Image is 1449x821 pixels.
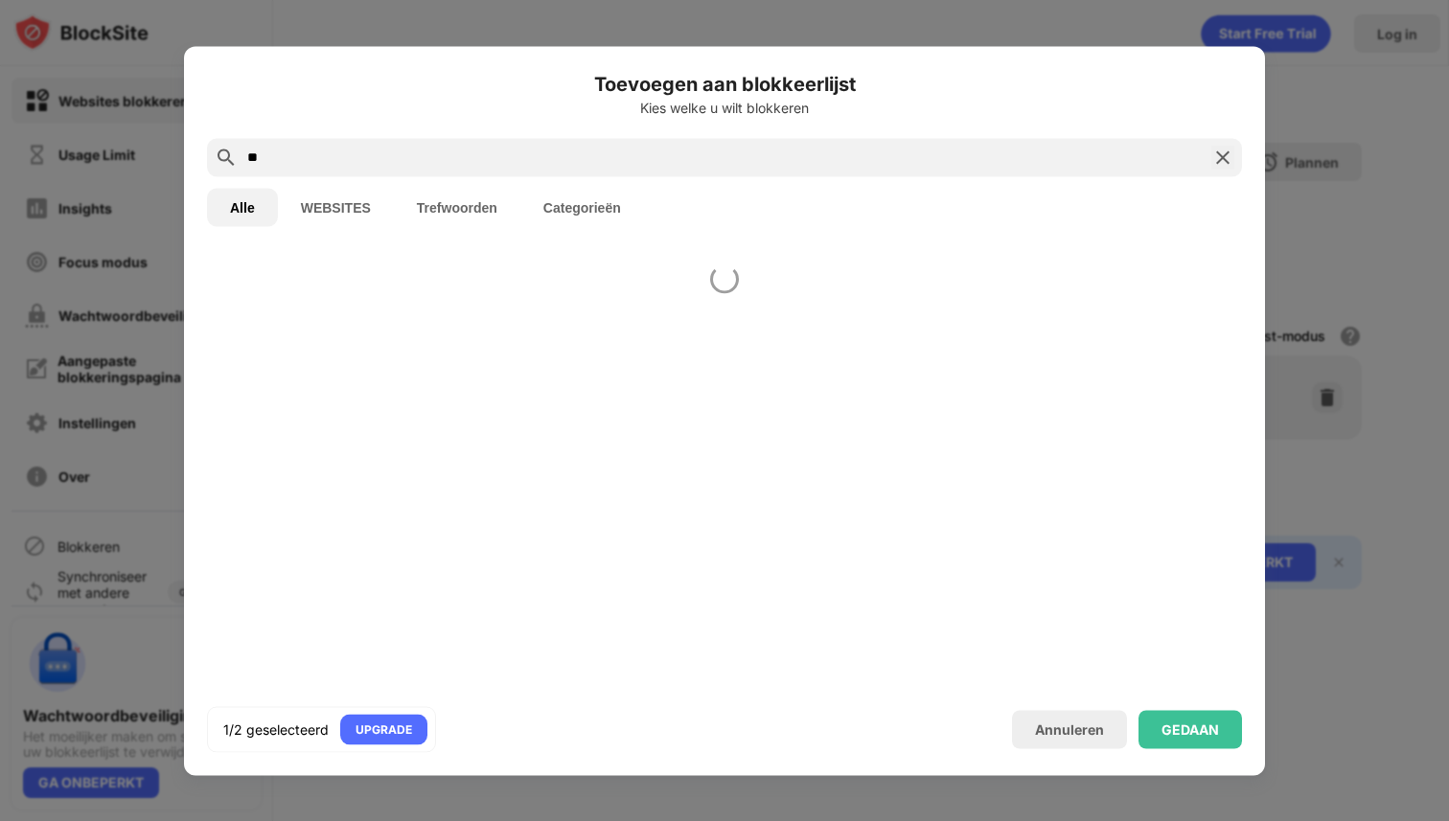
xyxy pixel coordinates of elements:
button: Alle [207,188,278,226]
button: Categorieën [520,188,644,226]
div: 1/2 geselecteerd [223,719,329,739]
div: GEDAAN [1161,721,1219,737]
div: Kies welke u wilt blokkeren [207,100,1242,115]
img: search.svg [215,146,238,169]
button: Trefwoorden [394,188,520,226]
div: Annuleren [1035,721,1104,738]
h6: Toevoegen aan blokkeerlijst [207,69,1242,98]
button: WEBSITES [278,188,394,226]
img: search-close [1211,146,1234,169]
div: UPGRADE [356,719,412,739]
